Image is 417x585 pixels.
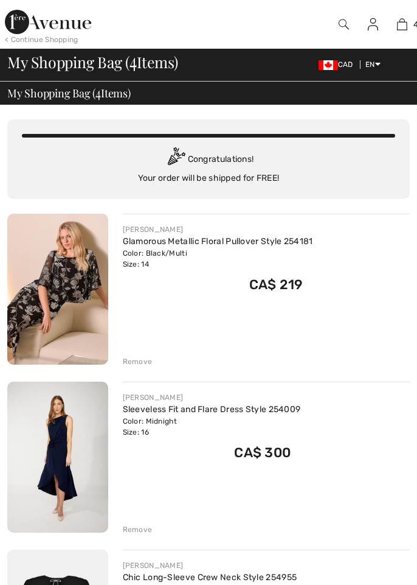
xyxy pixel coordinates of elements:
[358,17,388,32] a: Sign In
[129,51,137,71] span: 4
[5,34,78,45] div: < Continue Shopping
[123,404,301,415] a: Sleeveless Fit and Flare Dress Style 254009
[7,88,131,99] span: My Shopping Bag ( Items)
[319,60,358,69] span: CAD
[368,17,378,32] img: My Info
[319,60,338,70] img: Canadian Dollar
[123,392,301,403] div: [PERSON_NAME]
[123,356,153,367] div: Remove
[123,572,297,583] a: Chic Long-Sleeve Crew Neck Style 254955
[123,236,313,247] a: Glamorous Metallic Floral Pullover Style 254181
[123,248,313,270] div: Color: Black/Multi Size: 14
[7,214,108,365] img: Glamorous Metallic Floral Pullover Style 254181
[123,524,153,535] div: Remove
[164,147,188,172] img: Congratulation2.svg
[7,55,178,70] span: My Shopping Bag ( Items)
[249,276,303,293] span: CA$ 219
[123,416,301,438] div: Color: Midnight Size: 16
[388,17,416,32] a: 4
[234,444,291,461] span: CA$ 300
[22,147,395,184] div: Congratulations! Your order will be shipped for FREE!
[123,560,297,571] div: [PERSON_NAME]
[7,382,108,533] img: Sleeveless Fit and Flare Dress Style 254009
[123,224,313,235] div: [PERSON_NAME]
[339,17,349,32] img: search the website
[95,85,101,99] span: 4
[397,17,407,32] img: My Bag
[5,10,91,34] img: 1ère Avenue
[365,60,381,69] span: EN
